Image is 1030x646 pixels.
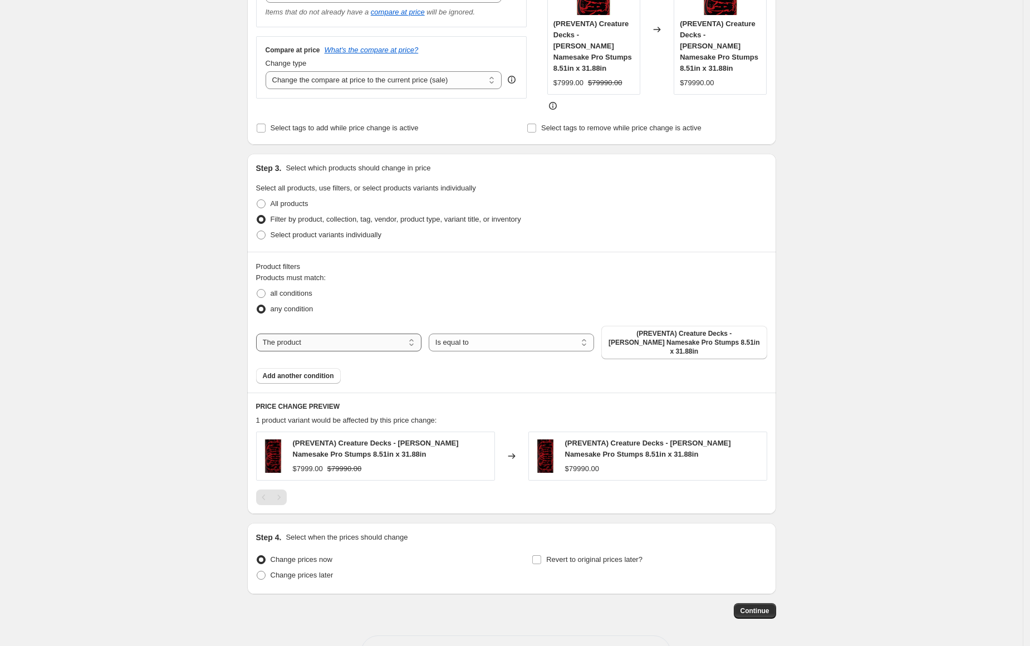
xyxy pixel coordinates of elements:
[426,8,475,16] i: will be ignored.
[271,555,332,564] span: Change prices now
[271,215,521,223] span: Filter by product, collection, tag, vendor, product type, variant title, or inventory
[256,490,287,505] nav: Pagination
[680,77,714,89] div: $79990.00
[256,402,767,411] h6: PRICE CHANGE PREVIEW
[266,8,369,16] i: Items that do not already have a
[541,124,702,132] span: Select tags to remove while price change is active
[256,261,767,272] div: Product filters
[680,19,758,72] span: (PREVENTA) Creature Decks - [PERSON_NAME] Namesake Pro Stumps 8.51in x 31.88in
[271,199,308,208] span: All products
[266,46,320,55] h3: Compare at price
[553,77,583,89] div: $7999.00
[608,329,760,356] span: (PREVENTA) Creature Decks - [PERSON_NAME] Namesake Pro Stumps 8.51in x 31.88in
[565,439,731,458] span: (PREVENTA) Creature Decks - [PERSON_NAME] Namesake Pro Stumps 8.51in x 31.88in
[256,163,282,174] h2: Step 3.
[286,532,408,543] p: Select when the prices should change
[256,368,341,384] button: Add another condition
[256,184,476,192] span: Select all products, use filters, or select products variants individually
[734,603,776,619] button: Continue
[371,8,425,16] button: compare at price
[256,273,326,282] span: Products must match:
[271,124,419,132] span: Select tags to add while price change is active
[286,163,430,174] p: Select which products should change in price
[601,326,767,359] button: (PREVENTA) Creature Decks - Torres Namesake Pro Stumps 8.51in x 31.88in
[262,439,284,473] img: namesake8_5_80x.jpg
[263,371,334,380] span: Add another condition
[327,463,361,474] strike: $79990.00
[271,305,313,313] span: any condition
[293,463,323,474] div: $7999.00
[534,439,556,473] img: namesake8_5_80x.jpg
[553,19,632,72] span: (PREVENTA) Creature Decks - [PERSON_NAME] Namesake Pro Stumps 8.51in x 31.88in
[266,59,307,67] span: Change type
[588,77,622,89] strike: $79990.00
[271,231,381,239] span: Select product variants individually
[256,532,282,543] h2: Step 4.
[546,555,642,564] span: Revert to original prices later?
[256,416,437,424] span: 1 product variant would be affected by this price change:
[506,74,517,85] div: help
[740,606,769,615] span: Continue
[325,46,419,54] button: What's the compare at price?
[293,439,459,458] span: (PREVENTA) Creature Decks - [PERSON_NAME] Namesake Pro Stumps 8.51in x 31.88in
[271,289,312,297] span: all conditions
[271,571,333,579] span: Change prices later
[565,463,599,474] div: $79990.00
